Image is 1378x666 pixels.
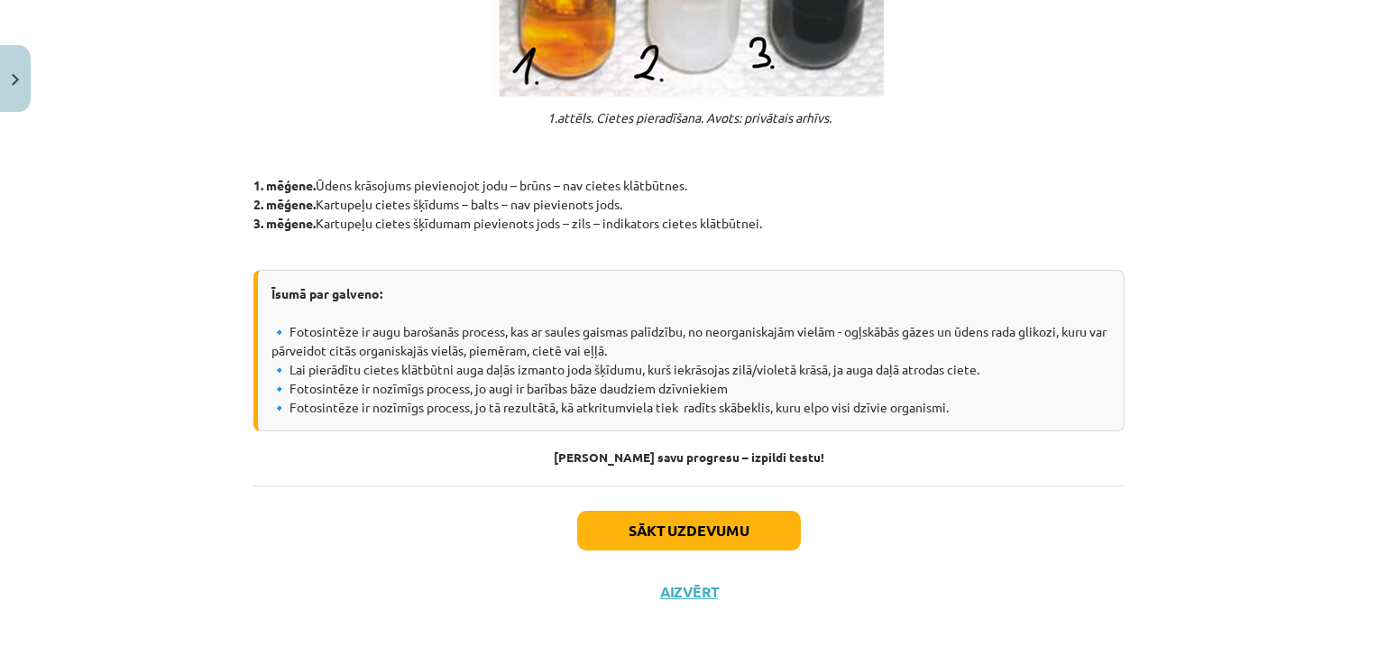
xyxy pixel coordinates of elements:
button: Aizvērt [655,583,723,601]
em: 1.attēls. Cietes pieradīšana. Avots: privātais arhīvs. [547,109,831,125]
b: 3. mēģene. [253,215,316,231]
strong: [PERSON_NAME] savu progresu – izpildi testu! [554,449,824,465]
button: Sākt uzdevumu [577,511,801,550]
b: 1. mēģene. [253,177,316,193]
b: 2. mēģene. [253,196,316,212]
p: Ūdens krāsojums pievienojot jodu – brūns – nav cietes klātbūtnes. Kartupeļu cietes šķīdums – balt... [253,138,1125,252]
b: Īsumā par galveno: [271,285,382,301]
img: icon-close-lesson-0947bae3869378f0d4975bcd49f059093ad1ed9edebbc8119c70593378902aed.svg [12,74,19,86]
div: 🔹 Fotosintēze ir augu barošanās process, kas ar saules gaismas palīdzību, no neorganiskajām vielā... [253,270,1125,431]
